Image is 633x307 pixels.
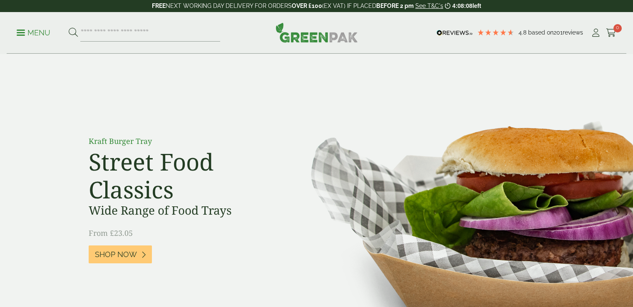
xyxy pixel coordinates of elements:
[613,24,622,32] span: 0
[519,29,528,36] span: 4.8
[528,29,554,36] span: Based on
[477,29,514,36] div: 4.79 Stars
[606,27,616,39] a: 0
[554,29,563,36] span: 201
[89,245,152,263] a: Shop Now
[89,228,133,238] span: From £23.05
[95,250,137,259] span: Shop Now
[563,29,583,36] span: reviews
[89,148,276,203] h2: Street Food Classics
[606,29,616,37] i: Cart
[89,203,276,218] h3: Wide Range of Food Trays
[276,22,358,42] img: GreenPak Supplies
[452,2,472,9] span: 4:08:08
[437,30,473,36] img: REVIEWS.io
[17,28,50,38] p: Menu
[17,28,50,36] a: Menu
[89,136,276,147] p: Kraft Burger Tray
[591,29,601,37] i: My Account
[415,2,443,9] a: See T&C's
[472,2,481,9] span: left
[152,2,166,9] strong: FREE
[376,2,414,9] strong: BEFORE 2 pm
[292,2,322,9] strong: OVER £100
